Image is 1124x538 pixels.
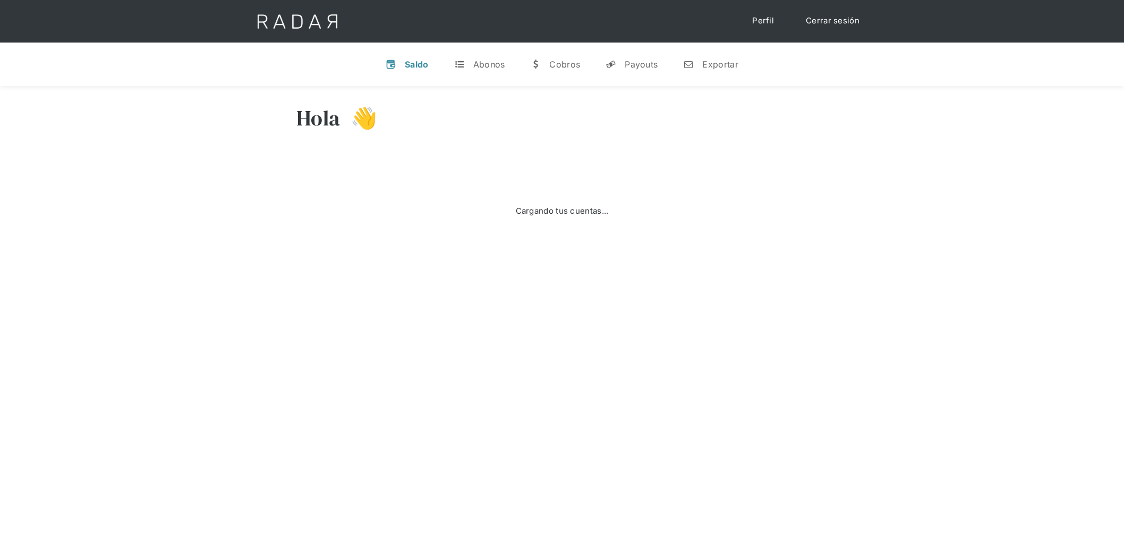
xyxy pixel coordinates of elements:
[606,59,616,70] div: y
[702,59,738,70] div: Exportar
[386,59,396,70] div: v
[549,59,580,70] div: Cobros
[473,59,505,70] div: Abonos
[625,59,658,70] div: Payouts
[516,205,609,217] div: Cargando tus cuentas...
[405,59,429,70] div: Saldo
[795,11,870,31] a: Cerrar sesión
[340,105,377,131] h3: 👋
[454,59,465,70] div: t
[296,105,340,131] h3: Hola
[742,11,785,31] a: Perfil
[683,59,694,70] div: n
[530,59,541,70] div: w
